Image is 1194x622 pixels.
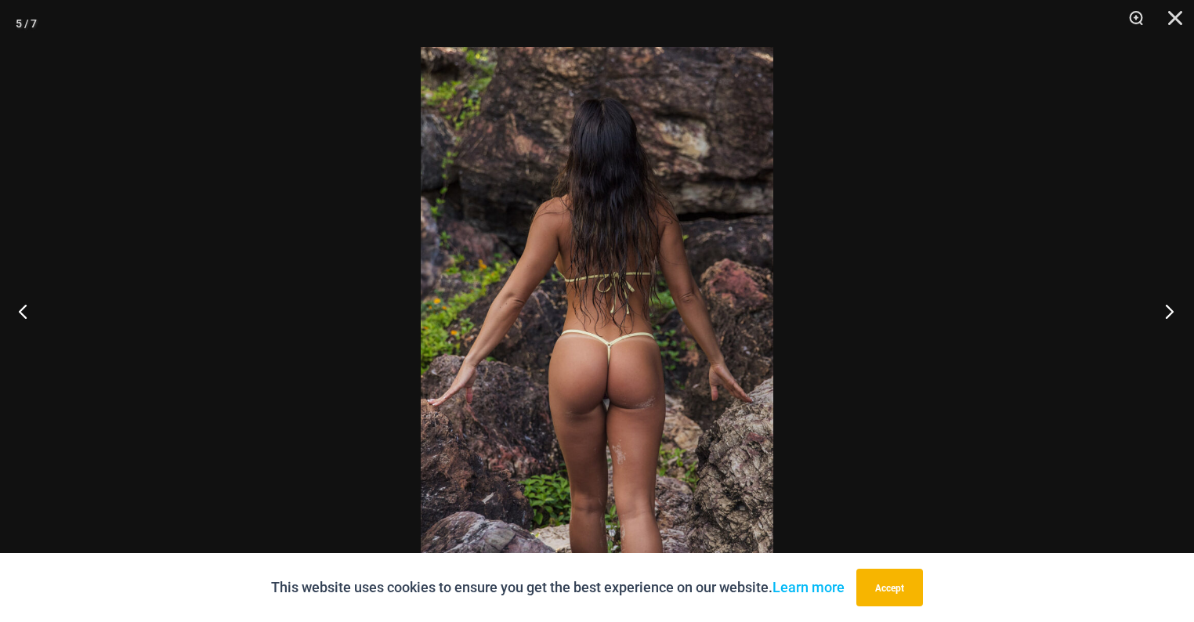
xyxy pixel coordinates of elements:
button: Accept [856,569,923,606]
a: Learn more [772,579,845,595]
p: This website uses cookies to ensure you get the best experience on our website. [271,576,845,599]
div: 5 / 7 [16,12,37,35]
button: Next [1135,272,1194,350]
img: That Summer Heat Wave 3063 Tri Top 4303 Micro Bottom 03 [421,47,773,575]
